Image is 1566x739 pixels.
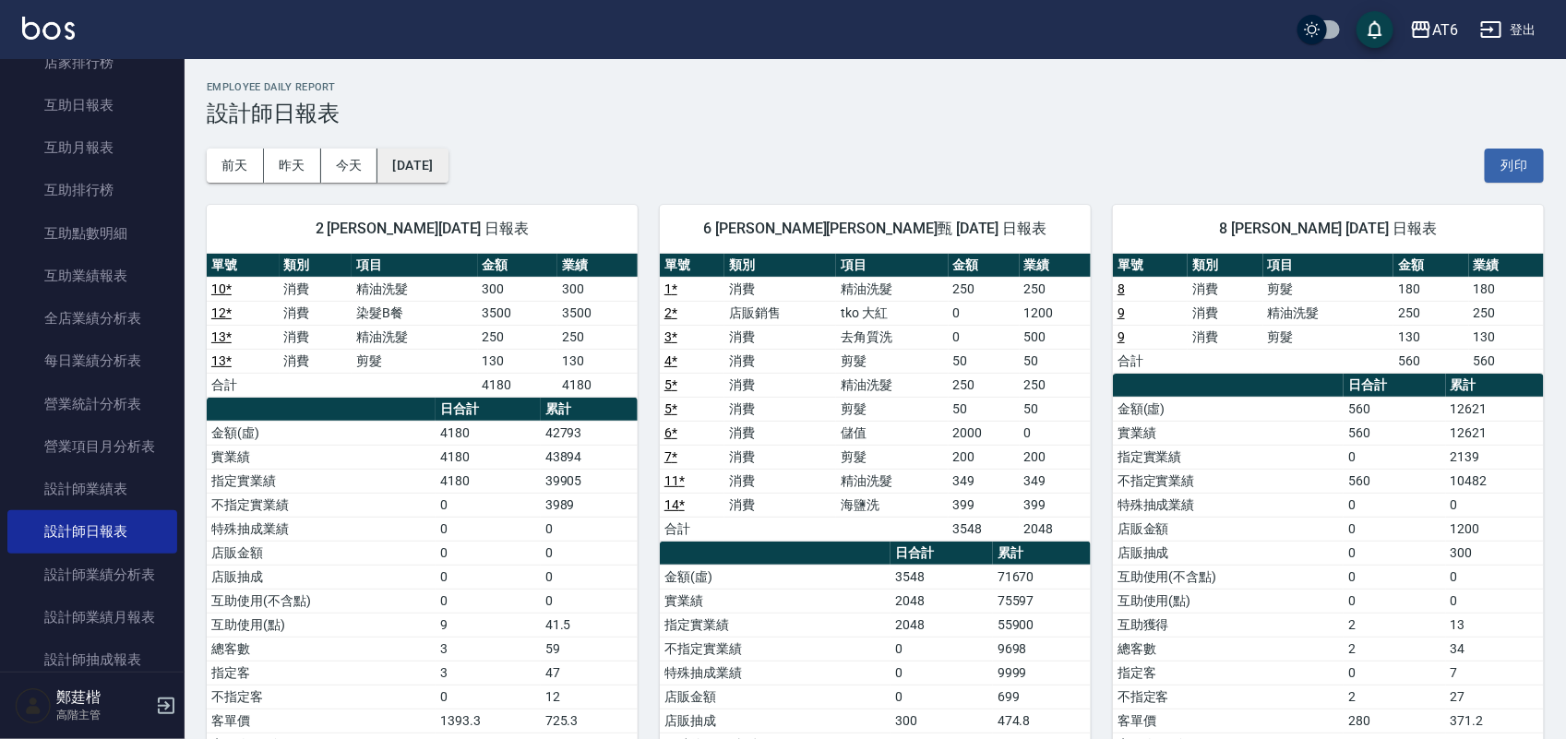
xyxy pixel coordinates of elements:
[207,493,436,517] td: 不指定實業績
[207,81,1544,93] h2: Employee Daily Report
[682,220,1069,238] span: 6 [PERSON_NAME][PERSON_NAME]甄 [DATE] 日報表
[1473,13,1544,47] button: 登出
[949,493,1020,517] td: 399
[949,421,1020,445] td: 2000
[949,517,1020,541] td: 3548
[660,661,891,685] td: 特殊抽成業績
[321,149,378,183] button: 今天
[1118,305,1125,320] a: 9
[1446,517,1544,541] td: 1200
[436,421,540,445] td: 4180
[7,425,177,468] a: 營業項目月分析表
[436,589,540,613] td: 0
[1446,541,1544,565] td: 300
[1113,709,1344,733] td: 客單價
[436,709,540,733] td: 1393.3
[1020,349,1091,373] td: 50
[478,325,558,349] td: 250
[1020,517,1091,541] td: 2048
[7,468,177,510] a: 設計師業績表
[541,493,638,517] td: 3989
[836,493,948,517] td: 海鹽洗
[436,445,540,469] td: 4180
[836,397,948,421] td: 剪髮
[1344,374,1445,398] th: 日合計
[1113,254,1188,278] th: 單號
[891,637,992,661] td: 0
[207,709,436,733] td: 客單價
[1432,18,1458,42] div: AT6
[1344,661,1445,685] td: 0
[1135,220,1522,238] span: 8 [PERSON_NAME] [DATE] 日報表
[993,661,1091,685] td: 9999
[377,149,448,183] button: [DATE]
[436,493,540,517] td: 0
[352,301,477,325] td: 染髮B餐
[1446,421,1544,445] td: 12621
[207,254,280,278] th: 單號
[7,42,177,84] a: 店家排行榜
[1446,565,1544,589] td: 0
[724,301,836,325] td: 店販銷售
[949,469,1020,493] td: 349
[207,517,436,541] td: 特殊抽成業績
[1344,397,1445,421] td: 560
[724,254,836,278] th: 類別
[436,398,540,422] th: 日合計
[1263,325,1393,349] td: 剪髮
[1113,685,1344,709] td: 不指定客
[993,685,1091,709] td: 699
[1020,493,1091,517] td: 399
[836,421,948,445] td: 儲值
[541,445,638,469] td: 43894
[541,685,638,709] td: 12
[1393,254,1468,278] th: 金額
[1020,277,1091,301] td: 250
[541,541,638,565] td: 0
[1118,329,1125,344] a: 9
[436,469,540,493] td: 4180
[1446,469,1544,493] td: 10482
[541,613,638,637] td: 41.5
[207,637,436,661] td: 總客數
[949,373,1020,397] td: 250
[541,637,638,661] td: 59
[1357,11,1393,48] button: save
[660,589,891,613] td: 實業績
[436,685,540,709] td: 0
[1020,445,1091,469] td: 200
[1113,541,1344,565] td: 店販抽成
[1113,254,1544,374] table: a dense table
[1344,613,1445,637] td: 2
[949,301,1020,325] td: 0
[949,325,1020,349] td: 0
[1020,421,1091,445] td: 0
[541,398,638,422] th: 累計
[436,517,540,541] td: 0
[557,349,638,373] td: 130
[724,397,836,421] td: 消費
[436,637,540,661] td: 3
[1113,493,1344,517] td: 特殊抽成業績
[280,325,353,349] td: 消費
[541,565,638,589] td: 0
[1188,277,1262,301] td: 消費
[1113,349,1188,373] td: 合計
[1113,613,1344,637] td: 互助獲得
[1020,301,1091,325] td: 1200
[993,709,1091,733] td: 474.8
[1393,301,1468,325] td: 250
[1020,254,1091,278] th: 業績
[993,565,1091,589] td: 71670
[7,212,177,255] a: 互助點數明細
[1344,517,1445,541] td: 0
[993,589,1091,613] td: 75597
[207,421,436,445] td: 金額(虛)
[541,709,638,733] td: 725.3
[1446,397,1544,421] td: 12621
[660,685,891,709] td: 店販金額
[724,373,836,397] td: 消費
[56,707,150,723] p: 高階主管
[7,554,177,596] a: 設計師業績分析表
[1446,445,1544,469] td: 2139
